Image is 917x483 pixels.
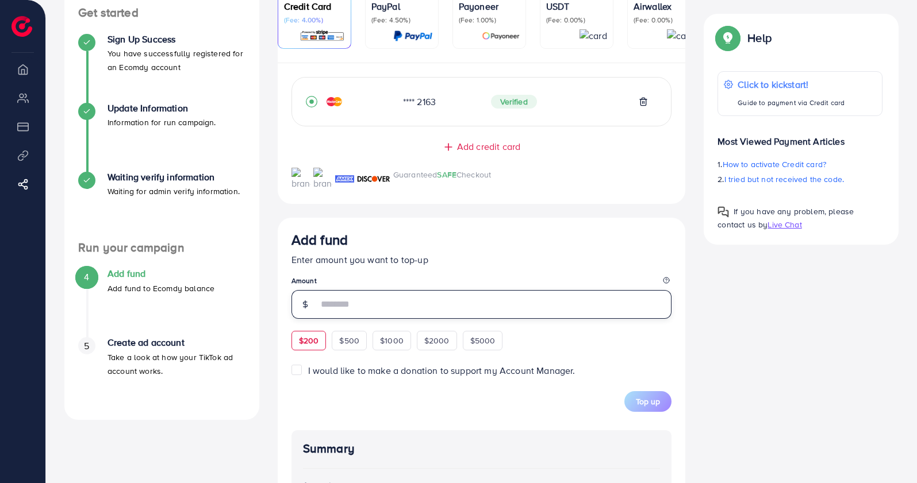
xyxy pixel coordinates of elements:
[624,391,672,412] button: Top up
[747,31,772,45] p: Help
[64,34,259,103] li: Sign Up Success
[380,335,404,346] span: $1000
[108,115,216,129] p: Information for run campaign.
[667,29,695,42] img: card
[308,364,575,377] span: I would like to make a donation to support my Account Manager.
[108,337,245,348] h4: Create ad account
[108,172,240,183] h4: Waiting verify information
[470,335,496,346] span: $5000
[299,335,319,346] span: $200
[371,16,432,25] p: (Fee: 4.50%)
[738,78,845,91] p: Click to kickstart!
[723,159,826,170] span: How to activate Credit card?
[64,268,259,337] li: Add fund
[64,172,259,241] li: Waiting verify information
[64,6,259,20] h4: Get started
[64,241,259,255] h4: Run your campaign
[64,337,259,406] li: Create ad account
[64,103,259,172] li: Update Information
[313,168,332,190] img: brand
[459,16,520,25] p: (Fee: 1.00%)
[357,168,390,190] img: brand
[491,95,537,109] span: Verified
[634,16,695,25] p: (Fee: 0.00%)
[11,16,32,37] img: logo
[424,335,450,346] span: $2000
[868,431,908,474] iframe: Chat
[84,339,89,353] span: 5
[284,16,345,25] p: (Fee: 4.00%)
[718,28,738,48] img: Popup guide
[291,253,672,266] p: Enter amount you want to top-up
[327,97,342,106] img: credit
[108,281,214,295] p: Add fund to Ecomdy balance
[291,276,672,290] legend: Amount
[108,103,216,114] h4: Update Information
[108,268,214,279] h4: Add fund
[303,442,661,456] h4: Summary
[300,29,345,42] img: card
[108,34,245,45] h4: Sign Up Success
[339,335,359,346] span: $500
[718,157,883,171] p: 1.
[738,96,845,110] p: Guide to payment via Credit card
[437,169,456,180] span: SAFE
[718,125,883,148] p: Most Viewed Payment Articles
[718,206,729,218] img: Popup guide
[482,29,520,42] img: card
[636,396,660,407] span: Top up
[393,29,432,42] img: card
[108,350,245,378] p: Take a look at how your TikTok ad account works.
[768,219,801,230] span: Live Chat
[306,96,317,107] svg: record circle
[457,140,520,153] span: Add credit card
[546,16,607,25] p: (Fee: 0.00%)
[291,168,310,190] img: brand
[108,184,240,198] p: Waiting for admin verify information.
[724,173,844,185] span: I tried but not received the code.
[580,29,607,42] img: card
[393,168,492,190] p: Guaranteed Checkout
[291,231,348,248] h3: Add fund
[718,206,854,230] span: If you have any problem, please contact us by
[718,172,883,186] p: 2.
[335,168,354,190] img: brand
[108,47,245,74] p: You have successfully registered for an Ecomdy account
[84,271,89,284] span: 4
